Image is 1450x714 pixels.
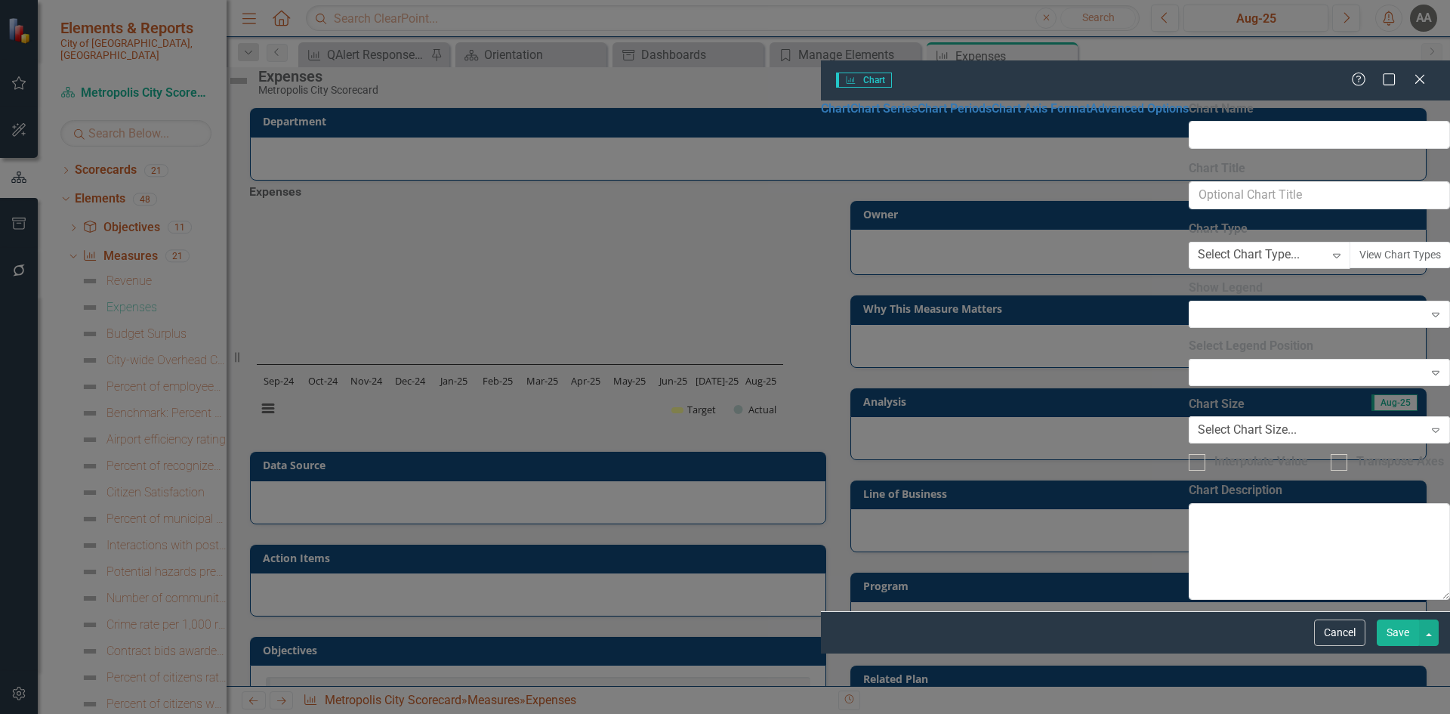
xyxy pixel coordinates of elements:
a: Chart [821,101,850,116]
a: Chart Periods [918,101,992,116]
label: Chart Size [1189,396,1450,413]
label: Chart Title [1189,160,1450,178]
a: Chart Axis Format [992,101,1090,116]
a: Advanced Options [1090,101,1189,116]
label: Show Legend [1189,280,1450,297]
button: Save [1377,620,1419,646]
label: Chart Description [1189,482,1450,499]
label: Select Legend Position [1189,338,1450,355]
div: Transpose Axes [1356,453,1444,471]
label: Chart Type [1189,221,1450,238]
button: Cancel [1314,620,1365,646]
div: Select Chart Type... [1198,246,1300,264]
a: Chart Series [850,101,918,116]
span: Chart [836,73,892,88]
div: Interpolate Values [1214,453,1314,471]
input: Optional Chart Title [1189,181,1450,209]
label: Chart Name [1189,100,1450,118]
div: Select Chart Size... [1198,422,1297,439]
